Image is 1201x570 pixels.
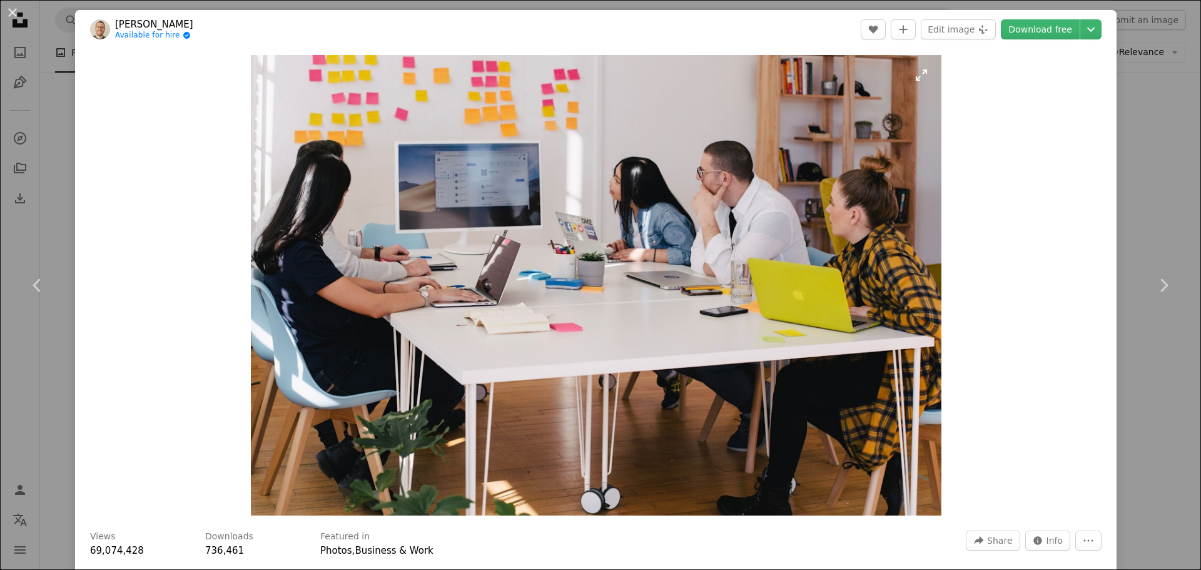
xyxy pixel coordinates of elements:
[90,19,110,39] img: Go to Jason Goodman's profile
[205,531,253,543] h3: Downloads
[251,55,941,516] img: five person by table watching turned on white iMac
[1080,19,1102,39] button: Choose download size
[320,531,370,543] h3: Featured in
[205,545,244,556] span: 736,461
[966,531,1020,551] button: Share this image
[355,545,433,556] a: Business & Work
[115,31,193,41] a: Available for hire
[891,19,916,39] button: Add to Collection
[861,19,886,39] button: Like
[352,545,355,556] span: ,
[1025,531,1071,551] button: Stats about this image
[90,545,144,556] span: 69,074,428
[320,545,352,556] a: Photos
[987,531,1012,550] span: Share
[1001,19,1080,39] a: Download free
[90,531,116,543] h3: Views
[1046,531,1063,550] span: Info
[921,19,996,39] button: Edit image
[1075,531,1102,551] button: More Actions
[115,18,193,31] a: [PERSON_NAME]
[1126,225,1201,345] a: Next
[251,55,941,516] button: Zoom in on this image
